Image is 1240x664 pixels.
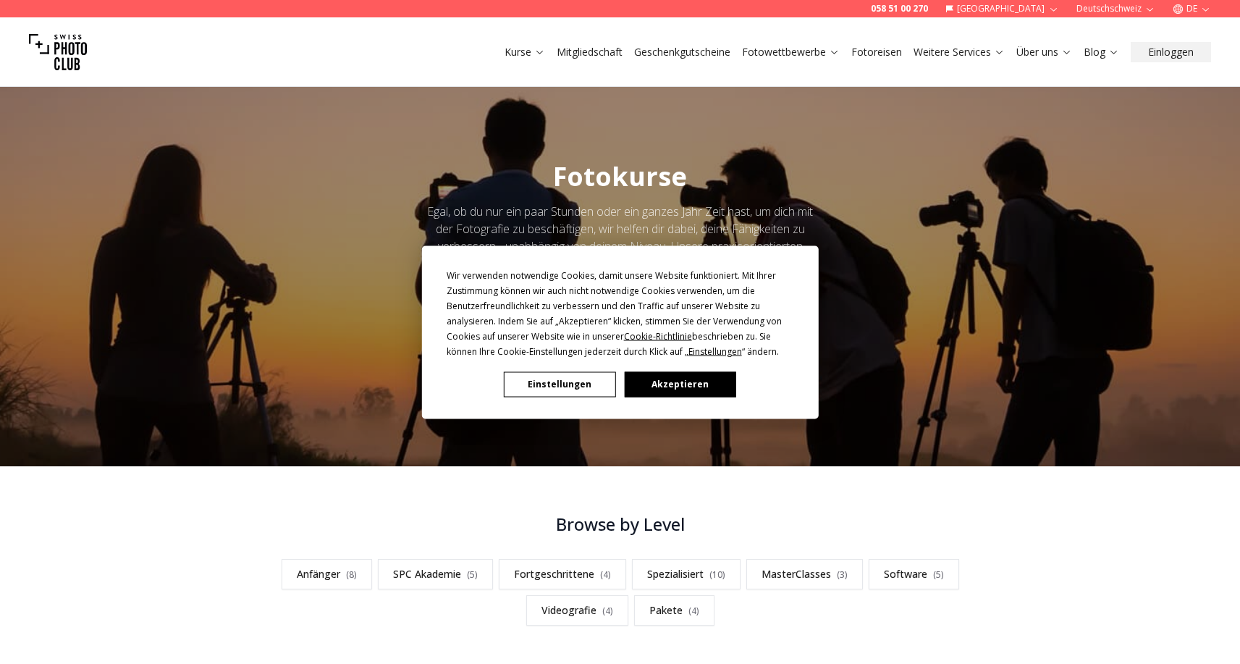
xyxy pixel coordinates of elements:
div: Wir verwenden notwendige Cookies, damit unsere Website funktioniert. Mit Ihrer Zustimmung können ... [447,267,794,358]
button: Akzeptieren [624,371,735,397]
button: Einstellungen [504,371,615,397]
span: Cookie-Richtlinie [624,329,692,342]
span: Einstellungen [688,345,742,357]
div: Cookie Consent Prompt [421,245,818,419]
